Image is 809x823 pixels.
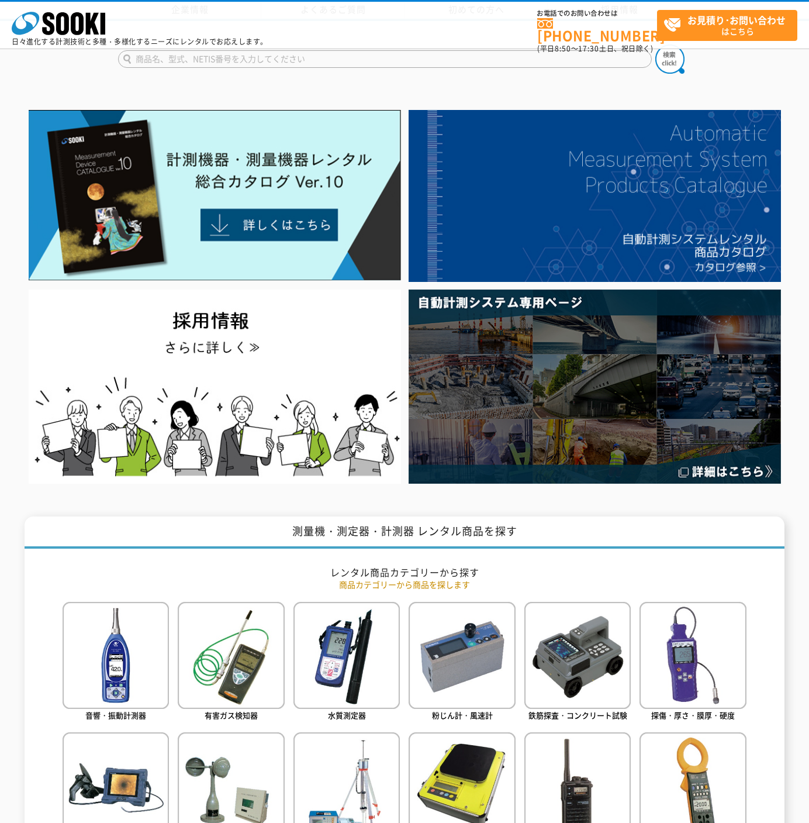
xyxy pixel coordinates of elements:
span: 8:50 [555,43,571,54]
span: はこちら [663,11,797,40]
span: 探傷・厚さ・膜厚・硬度 [651,710,735,721]
span: 水質測定器 [328,710,366,721]
span: 17:30 [578,43,599,54]
span: 音響・振動計測器 [85,710,146,721]
a: 音響・振動計測器 [63,602,169,723]
a: 粉じん計・風速計 [409,602,515,723]
img: 粉じん計・風速計 [409,602,515,708]
img: 探傷・厚さ・膜厚・硬度 [639,602,746,708]
span: 鉄筋探査・コンクリート試験 [528,710,627,721]
p: 商品カテゴリーから商品を探します [63,578,746,591]
span: (平日 ～ 土日、祝日除く) [537,43,653,54]
a: 探傷・厚さ・膜厚・硬度 [639,602,746,723]
span: 粉じん計・風速計 [432,710,493,721]
span: 有害ガス検知器 [205,710,258,721]
input: 商品名、型式、NETIS番号を入力してください [118,50,652,68]
strong: お見積り･お問い合わせ [687,13,786,27]
a: [PHONE_NUMBER] [537,18,657,42]
a: 水質測定器 [293,602,400,723]
span: お電話でのお問い合わせは [537,10,657,17]
img: Catalog Ver10 [29,110,401,281]
h2: レンタル商品カテゴリーから探す [63,566,746,578]
a: お見積り･お問い合わせはこちら [657,10,797,41]
img: 鉄筋探査・コンクリート試験 [524,602,631,708]
img: 音響・振動計測器 [63,602,169,708]
img: 自動計測システムカタログ [409,110,781,282]
img: 自動計測システム専用ページ [409,290,781,483]
a: 有害ガス検知器 [178,602,284,723]
img: SOOKI recruit [29,290,401,483]
img: btn_search.png [655,44,684,74]
img: 水質測定器 [293,602,400,708]
h1: 測量機・測定器・計測器 レンタル商品を探す [25,516,784,549]
p: 日々進化する計測技術と多種・多様化するニーズにレンタルでお応えします。 [12,38,268,45]
a: 鉄筋探査・コンクリート試験 [524,602,631,723]
img: 有害ガス検知器 [178,602,284,708]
